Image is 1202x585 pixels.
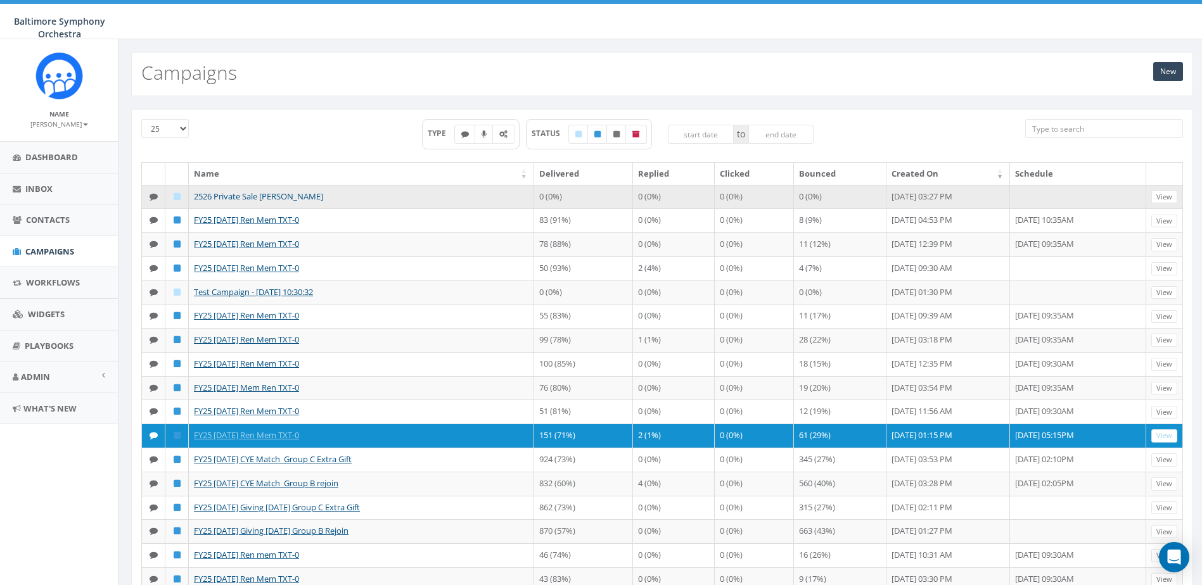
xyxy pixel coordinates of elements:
input: end date [748,125,814,144]
a: View [1151,358,1177,371]
label: Archived [625,125,647,144]
td: 0 (0%) [633,519,715,543]
td: 832 (60%) [534,472,633,496]
td: [DATE] 09:30AM [1010,543,1146,567]
label: Text SMS [454,125,476,144]
i: Text SMS [150,407,158,415]
a: FY25 [DATE] Ren Mem TXT-0 [194,358,299,369]
small: [PERSON_NAME] [30,120,88,129]
span: Campaigns [25,246,74,257]
span: to [734,125,748,144]
i: Draft [174,192,181,201]
td: 0 (0%) [794,185,886,209]
a: New [1153,62,1183,81]
i: Published [174,479,181,487]
i: Text SMS [150,336,158,344]
a: FY25 [DATE] CYE Match_Group C Extra Gift [194,453,352,465]
td: [DATE] 03:53 PM [886,448,1010,472]
span: Workflows [26,277,80,288]
a: View [1151,215,1177,228]
small: Name [49,110,69,118]
td: [DATE] 10:31 AM [886,543,1010,567]
i: Text SMS [150,264,158,272]
label: Unpublished [606,125,627,144]
td: [DATE] 01:30 PM [886,280,1010,305]
a: View [1151,549,1177,562]
td: 0 (0%) [715,376,794,400]
td: 28 (22%) [794,328,886,352]
td: 19 (20%) [794,376,886,400]
a: View [1151,429,1177,443]
td: [DATE] 09:35AM [1010,328,1146,352]
i: Draft [174,288,181,296]
td: [DATE] 03:28 PM [886,472,1010,496]
td: 100 (85%) [534,352,633,376]
td: 0 (0%) [715,424,794,448]
i: Text SMS [150,384,158,392]
td: 0 (0%) [715,304,794,328]
a: FY25 [DATE] Mem Ren TXT-0 [194,382,299,393]
td: 924 (73%) [534,448,633,472]
td: [DATE] 01:27 PM [886,519,1010,543]
td: 0 (0%) [633,232,715,256]
td: [DATE] 09:35AM [1010,304,1146,328]
td: 4 (7%) [794,256,886,280]
i: Published [174,264,181,272]
th: Delivered [534,163,633,185]
td: 0 (0%) [633,376,715,400]
a: Test Campaign - [DATE] 10:30:32 [194,286,313,298]
td: [DATE] 09:35AM [1010,232,1146,256]
td: 0 (0%) [633,399,715,424]
a: View [1151,191,1177,204]
td: 0 (0%) [633,448,715,472]
i: Text SMS [150,503,158,512]
i: Published [174,431,181,439]
i: Published [174,503,181,512]
td: 0 (0%) [715,399,794,424]
td: 78 (88%) [534,232,633,256]
i: Published [174,336,181,344]
a: FY25 [DATE] Ren Mem TXT-0 [194,429,299,441]
td: 2 (1%) [633,424,715,448]
i: Text SMS [150,288,158,296]
i: Text SMS [150,240,158,248]
a: View [1151,238,1177,251]
td: 0 (0%) [534,280,633,305]
td: 560 (40%) [794,472,886,496]
label: Automated Message [492,125,515,144]
td: 0 (0%) [715,496,794,520]
i: Text SMS [150,192,158,201]
i: Automated Message [499,130,508,138]
a: FY25 [DATE] Ren Mem TXT-0 [194,310,299,321]
i: Draft [575,130,582,138]
i: Published [174,551,181,559]
img: Rally_platform_Icon_1.png [35,52,83,99]
i: Text SMS [150,216,158,224]
i: Published [174,216,181,224]
i: Text SMS [150,455,158,463]
a: View [1151,334,1177,347]
td: [DATE] 11:56 AM [886,399,1010,424]
i: Published [174,384,181,392]
td: [DATE] 04:53 PM [886,208,1010,232]
td: 0 (0%) [633,304,715,328]
td: 0 (0%) [715,328,794,352]
td: 663 (43%) [794,519,886,543]
td: 51 (81%) [534,399,633,424]
h2: Campaigns [141,62,237,83]
i: Unpublished [613,130,620,138]
label: Draft [568,125,589,144]
td: 0 (0%) [715,352,794,376]
td: [DATE] 02:10PM [1010,448,1146,472]
td: 0 (0%) [633,543,715,567]
a: FY25 [DATE] Ren Mem TXT-0 [194,238,299,249]
a: View [1151,382,1177,395]
td: [DATE] 10:35AM [1010,208,1146,232]
i: Text SMS [150,551,158,559]
a: FY25 [DATE] Giving [DATE] Group C Extra Gift [194,501,360,513]
td: 11 (17%) [794,304,886,328]
th: Clicked [715,163,794,185]
td: [DATE] 03:27 PM [886,185,1010,209]
div: Open Intercom Messenger [1159,542,1189,572]
span: Admin [21,371,50,382]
